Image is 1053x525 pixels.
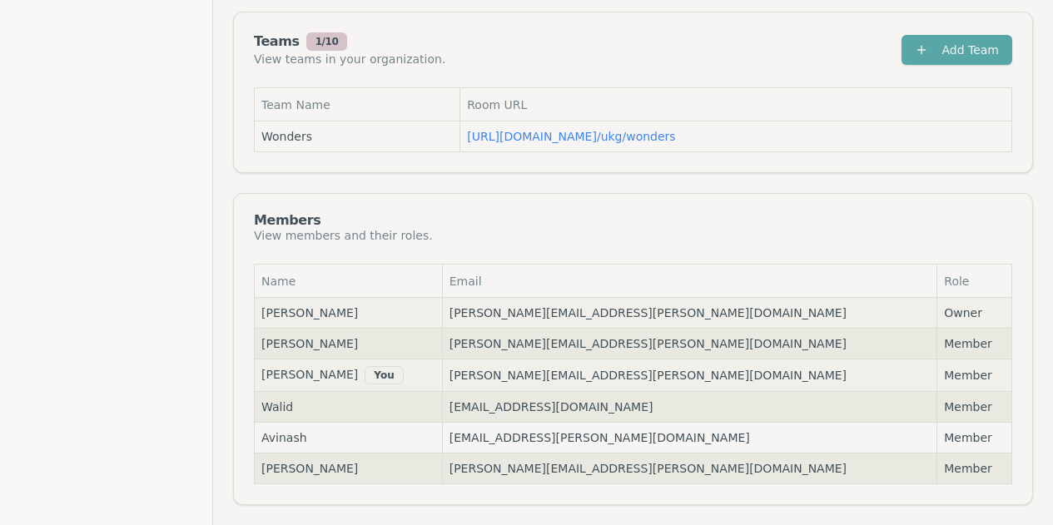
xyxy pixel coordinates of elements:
div: 1 / 10 [306,32,348,51]
div: Teams [254,32,445,51]
td: [PERSON_NAME][EMAIL_ADDRESS][PERSON_NAME][DOMAIN_NAME] [442,298,937,329]
td: Walid [255,392,443,423]
div: View teams in your organization. [254,51,445,67]
td: [EMAIL_ADDRESS][DOMAIN_NAME] [442,392,937,423]
td: Avinash [255,423,443,453]
td: [PERSON_NAME] [255,298,443,329]
th: Role [937,265,1012,298]
td: [PERSON_NAME][EMAIL_ADDRESS][PERSON_NAME][DOMAIN_NAME] [442,329,937,359]
span: Member [944,460,1005,477]
td: [PERSON_NAME][EMAIL_ADDRESS][PERSON_NAME][DOMAIN_NAME] [442,359,937,392]
button: Add Team [902,35,1012,65]
th: Room URL [460,88,1012,121]
span: Member [944,429,1005,446]
td: [PERSON_NAME] [255,359,443,392]
div: View members and their roles. [254,227,433,244]
div: You [365,366,403,384]
td: [PERSON_NAME] [255,329,443,359]
th: Name [255,265,443,298]
a: [URL][DOMAIN_NAME]/ukg/wonders [467,130,675,143]
td: [PERSON_NAME][EMAIL_ADDRESS][PERSON_NAME][DOMAIN_NAME] [442,453,937,484]
span: Wonders [261,128,312,145]
th: Email [442,265,937,298]
div: Members [254,214,433,227]
span: Owner [944,305,1005,321]
td: [EMAIL_ADDRESS][PERSON_NAME][DOMAIN_NAME] [442,423,937,453]
th: Team Name [255,88,460,121]
td: [PERSON_NAME] [255,453,443,484]
span: Member [944,335,1005,352]
span: Member [944,399,1005,415]
span: Member [944,367,1005,384]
